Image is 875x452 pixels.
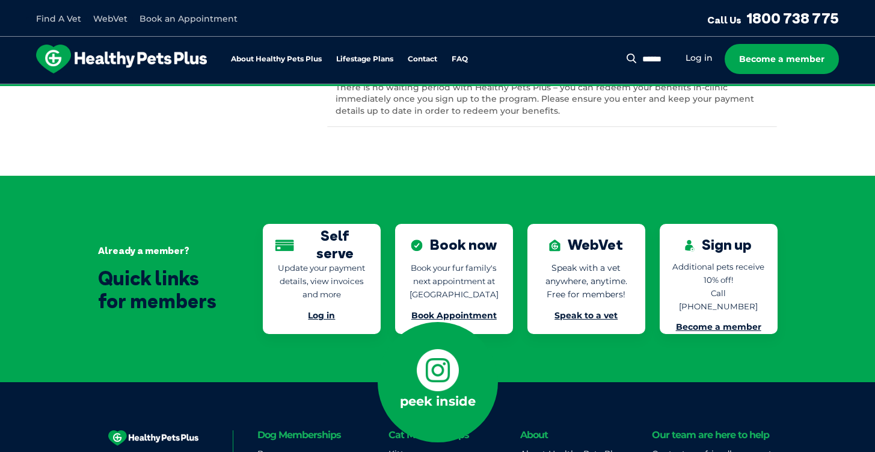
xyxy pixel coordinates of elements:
[336,55,393,63] a: Lifestage Plans
[140,13,238,24] a: Book an Appointment
[108,430,198,446] img: HEALTHY PETS PLUS
[36,45,207,73] img: hpp-logo
[547,289,625,300] span: Free for members!
[685,236,752,253] div: Sign up
[400,391,476,412] p: peek inside
[36,13,81,24] a: Find A Vet
[652,430,769,439] h6: Our team are here to help
[676,321,761,332] a: Become a member
[725,44,839,74] a: Become a member
[388,430,514,439] h6: Cat Memberships
[411,240,423,252] img: Book now
[98,245,227,256] div: Already a member?
[98,267,227,313] div: Quick links for members
[685,240,695,252] img: Sign up
[520,430,646,439] h6: About
[452,55,468,63] a: FAQ
[408,55,437,63] a: Contact
[707,14,741,26] span: Call Us
[275,236,369,253] div: Self serve
[275,240,294,252] img: Self serve
[231,55,322,63] a: About Healthy Pets Plus
[554,310,618,321] a: Speak to a vet
[93,13,127,24] a: WebVet
[624,52,639,64] button: Search
[278,263,365,299] span: Update your payment details, view invoices and more
[410,263,499,299] span: Book your fur family's next appointment at [GEOGRAPHIC_DATA]
[549,236,623,253] div: WebVet
[411,236,497,253] div: Book now
[336,82,769,117] p: There is no waiting period with Healthy Pets Plus – you can redeem your benefits in-clinic immedi...
[686,52,713,64] a: Log in
[411,310,497,321] a: Book Appointment
[257,430,383,439] h6: Dog Memberships
[549,240,560,252] img: WebVet
[545,262,627,286] span: Speak with a vet anywhere, anytime.
[672,262,764,311] span: Additional pets receive 10% off! Call [PHONE_NUMBER]
[707,9,839,27] a: Call Us1800 738 775
[308,310,335,321] a: Log in
[213,84,662,95] span: Proactive, preventative wellness program designed to keep your pet healthier and happier for longer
